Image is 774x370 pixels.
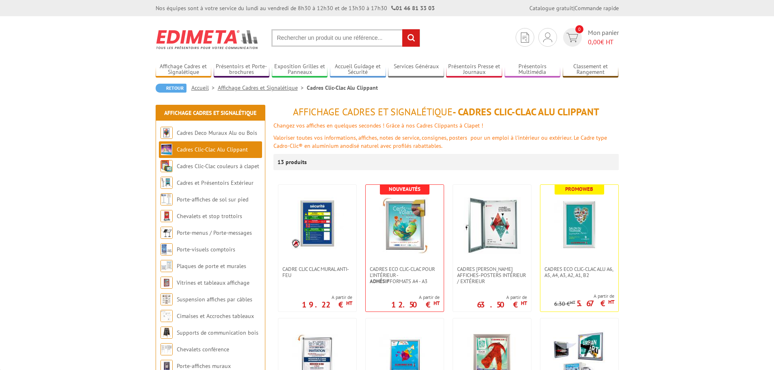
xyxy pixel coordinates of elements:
[453,266,531,284] a: Cadres [PERSON_NAME] affiches-posters intérieur / extérieur
[272,63,328,76] a: Exposition Grilles et Panneaux
[346,300,352,307] sup: HT
[177,346,229,353] a: Chevalets conférence
[273,107,619,117] h1: - Cadres Clic-Clac Alu Clippant
[160,210,173,222] img: Chevalets et stop trottoirs
[565,186,593,193] b: Promoweb
[160,293,173,305] img: Suspension affiches par câbles
[608,299,614,305] sup: HT
[160,127,173,139] img: Cadres Deco Muraux Alu ou Bois
[529,4,619,12] div: |
[505,63,561,76] a: Présentoirs Multimédia
[302,302,352,307] p: 19.22 €
[177,179,254,186] a: Cadres et Présentoirs Extérieur
[391,4,435,12] strong: 01 46 81 33 03
[156,63,212,76] a: Affichage Cadres et Signalétique
[164,109,256,117] a: Affichage Cadres et Signalétique
[543,32,552,42] img: devis rapide
[156,84,186,93] a: Retour
[273,134,607,149] font: Valoriser toutes vos informations, affiches, notes de service, consignes, posters pour un emploi ...
[376,197,433,254] img: Cadres Eco Clic-Clac pour l'intérieur - <strong>Adhésif</strong> formats A4 - A3
[177,246,235,253] a: Porte-visuels comptoirs
[278,154,308,170] p: 13 produits
[191,84,218,91] a: Accueil
[273,122,483,129] font: Changez vos affiches en quelques secondes ! Grâce à nos Cadres Clippants à Clapet !
[160,177,173,189] img: Cadres et Présentoirs Extérieur
[477,294,527,301] span: A partir de
[271,29,420,47] input: Rechercher un produit ou une référence...
[575,4,619,12] a: Commande rapide
[177,196,248,203] a: Porte-affiches de sol sur pied
[554,293,614,299] span: A partir de
[278,266,356,278] a: Cadre CLIC CLAC Mural ANTI-FEU
[370,278,390,285] strong: Adhésif
[464,197,520,254] img: Cadres vitrines affiches-posters intérieur / extérieur
[177,229,252,236] a: Porte-menus / Porte-messages
[457,266,527,284] span: Cadres [PERSON_NAME] affiches-posters intérieur / extérieur
[366,266,444,284] a: Cadres Eco Clic-Clac pour l'intérieur -Adhésifformats A4 - A3
[577,301,614,306] p: 5.67 €
[434,300,440,307] sup: HT
[160,160,173,172] img: Cadres Clic-Clac couleurs à clapet
[521,300,527,307] sup: HT
[160,193,173,206] img: Porte-affiches de sol sur pied
[566,33,578,42] img: devis rapide
[554,301,575,307] p: 6.30 €
[293,106,453,118] span: Affichage Cadres et Signalétique
[177,362,231,370] a: Porte-affiches muraux
[529,4,573,12] a: Catalogue gratuit
[177,296,252,303] a: Suspension affiches par câbles
[160,143,173,156] img: Cadres Clic-Clac Alu Clippant
[575,25,583,33] span: 0
[160,343,173,355] img: Chevalets conférence
[156,4,435,12] div: Nos équipes sont à votre service du lundi au vendredi de 8h30 à 12h30 et de 13h30 à 17h30
[588,37,619,47] span: € HT
[446,63,502,76] a: Présentoirs Presse et Journaux
[391,294,440,301] span: A partir de
[160,227,173,239] img: Porte-menus / Porte-messages
[307,84,378,92] li: Cadres Clic-Clac Alu Clippant
[570,299,575,305] sup: HT
[540,266,618,278] a: Cadres Eco Clic-Clac alu A6, A5, A4, A3, A2, A1, B2
[156,24,259,54] img: Edimeta
[302,294,352,301] span: A partir de
[330,63,386,76] a: Accueil Guidage et Sécurité
[561,28,619,47] a: devis rapide 0 Mon panier 0,00€ HT
[389,186,421,193] b: Nouveautés
[177,312,254,320] a: Cimaises et Accroches tableaux
[177,129,257,136] a: Cadres Deco Muraux Alu ou Bois
[477,302,527,307] p: 63.50 €
[160,260,173,272] img: Plaques de porte et murales
[177,162,259,170] a: Cadres Clic-Clac couleurs à clapet
[551,197,608,254] img: Cadres Eco Clic-Clac alu A6, A5, A4, A3, A2, A1, B2
[391,302,440,307] p: 12.50 €
[160,310,173,322] img: Cimaises et Accroches tableaux
[388,63,444,76] a: Services Généraux
[214,63,270,76] a: Présentoirs et Porte-brochures
[177,329,258,336] a: Supports de communication bois
[402,29,420,47] input: rechercher
[177,146,248,153] a: Cadres Clic-Clac Alu Clippant
[177,212,242,220] a: Chevalets et stop trottoirs
[370,266,440,284] span: Cadres Eco Clic-Clac pour l'intérieur - formats A4 - A3
[563,63,619,76] a: Classement et Rangement
[291,197,344,250] img: Cadre CLIC CLAC Mural ANTI-FEU
[177,262,246,270] a: Plaques de porte et murales
[160,327,173,339] img: Supports de communication bois
[177,279,249,286] a: Vitrines et tableaux affichage
[588,28,619,47] span: Mon panier
[160,277,173,289] img: Vitrines et tableaux affichage
[218,84,307,91] a: Affichage Cadres et Signalétique
[521,32,529,43] img: devis rapide
[544,266,614,278] span: Cadres Eco Clic-Clac alu A6, A5, A4, A3, A2, A1, B2
[588,38,601,46] span: 0,00
[282,266,352,278] span: Cadre CLIC CLAC Mural ANTI-FEU
[160,243,173,255] img: Porte-visuels comptoirs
